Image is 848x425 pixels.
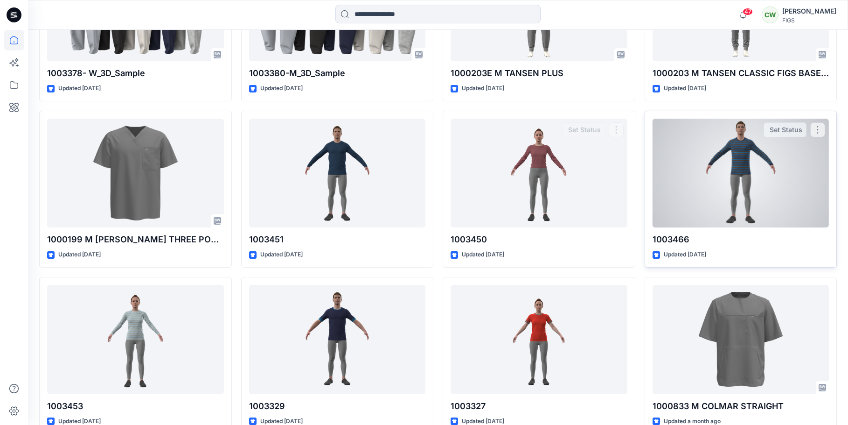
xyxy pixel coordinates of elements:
p: 1000833 M COLMAR STRAIGHT [653,400,829,413]
a: 1003327 [451,285,627,394]
p: Updated [DATE] [462,250,504,260]
p: Updated [DATE] [260,250,303,260]
p: 1003378- W_3D_Sample [47,67,224,80]
p: 1003451 [249,233,426,246]
p: Updated [DATE] [664,250,706,260]
div: CW [762,7,778,23]
a: 1003453 [47,285,224,394]
a: 1000833 M COLMAR STRAIGHT [653,285,829,394]
div: [PERSON_NAME] [782,6,836,17]
p: 1003453 [47,400,224,413]
p: 1003466 [653,233,829,246]
a: 1003466 [653,119,829,228]
span: 47 [743,8,753,15]
div: FIGS [782,17,836,24]
p: 1003327 [451,400,627,413]
a: 1003451 [249,119,426,228]
p: 1000203E M TANSEN PLUS [451,67,627,80]
a: 1003329 [249,285,426,394]
p: Updated [DATE] [260,84,303,93]
p: 1000203 M TANSEN CLASSIC FIGS BASE SIZE [653,67,829,80]
p: 1003380-M_3D_Sample [249,67,426,80]
p: 1003450 [451,233,627,246]
p: Updated [DATE] [664,84,706,93]
p: 1000199 M [PERSON_NAME] THREE POCKET BASE [47,233,224,246]
p: 1003329 [249,400,426,413]
p: Updated [DATE] [58,250,101,260]
a: 1003450 [451,119,627,228]
p: Updated [DATE] [462,84,504,93]
a: 1000199 M LEON THREE POCKET BASE [47,119,224,228]
p: Updated [DATE] [58,84,101,93]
